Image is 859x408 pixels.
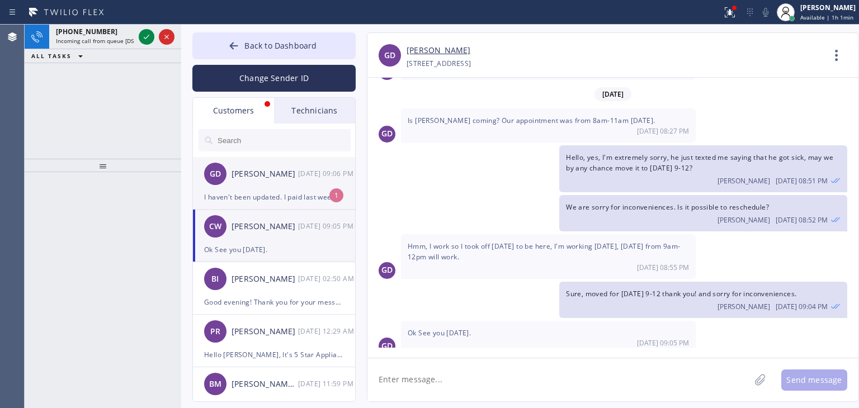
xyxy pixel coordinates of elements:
span: Hmm, I work so I took off [DATE] to be here, I'm working [DATE], [DATE] from 9am-12pm will work. [408,241,680,262]
span: [PHONE_NUMBER] [56,27,117,36]
div: [PERSON_NAME] [232,220,298,233]
span: [PERSON_NAME] [718,215,770,225]
span: [DATE] 09:04 PM [776,302,828,311]
span: CW [209,220,221,233]
div: Hello [PERSON_NAME], It's 5 Star Appliance Repair about your [DATE] appointment. We are sorry but... [204,348,344,361]
div: Ok See you [DATE]. [204,243,344,256]
span: Hello, yes, I'm extremely sorry, he just texted me saying that he got sick, may we by any chance ... [566,153,833,173]
div: 10/06/2025 9:59 AM [298,377,356,390]
div: 10/07/2025 9:04 AM [559,282,847,318]
span: [DATE] 08:52 PM [776,215,828,225]
div: [PERSON_NAME] [232,325,298,338]
div: Customers [193,98,274,124]
div: [PERSON_NAME] [232,273,298,286]
span: [PERSON_NAME] [718,302,770,311]
span: GD [210,168,221,181]
button: Send message [781,369,847,391]
span: Ok See you [DATE]. [408,328,471,338]
input: Search [216,129,351,151]
div: [STREET_ADDRESS] [407,57,471,70]
span: Is [PERSON_NAME] coming? Our appointment was from 8am-11am [DATE]. [408,116,655,125]
div: Technicians [274,98,355,124]
div: [PERSON_NAME] [800,3,856,12]
div: 10/07/2025 9:06 AM [298,167,356,180]
div: 10/07/2025 9:51 AM [559,145,847,192]
span: We are sorry for inconveniences. Is it possible to reschedule? [566,202,769,212]
span: GD [384,49,395,62]
a: [PERSON_NAME] [407,44,470,57]
div: 10/07/2025 9:05 AM [298,220,356,233]
div: I haven't been updated. I paid last week for parts. [204,191,344,203]
span: Back to Dashboard [244,40,317,51]
div: 10/06/2025 9:29 AM [298,325,356,338]
span: Incoming call from queue [DSRs] [56,37,141,45]
div: [PERSON_NAME] [232,168,298,181]
span: [DATE] [594,87,631,101]
div: 1 [329,188,343,202]
button: ALL TASKS [25,49,94,63]
div: [PERSON_NAME] Mr [232,378,298,391]
button: Reject [159,29,174,45]
button: Accept [139,29,154,45]
span: Available | 1h 1min [800,13,853,21]
span: [DATE] 09:05 PM [637,338,689,348]
span: BI [211,273,219,286]
span: PR [210,325,220,338]
span: BM [209,378,221,391]
span: [DATE] 08:27 PM [637,126,689,136]
div: 10/07/2025 9:55 AM [401,234,696,278]
span: GD [381,264,393,277]
button: Mute [758,4,773,20]
span: [DATE] 08:51 PM [776,176,828,186]
span: [DATE] 08:55 PM [637,263,689,272]
span: GD [381,127,393,140]
div: 10/06/2025 9:50 AM [298,272,356,285]
div: 10/07/2025 9:27 AM [401,108,696,142]
button: Change Sender ID [192,65,356,92]
button: Back to Dashboard [192,32,356,59]
span: Sure, moved for [DATE] 9-12 thank you! and sorry for inconveniences. [566,289,796,298]
div: 10/07/2025 9:05 AM [401,321,696,354]
div: Good evening! Thank you for your message you definitely can send me a check to [PERSON_NAME] [STR... [204,296,344,309]
span: ALL TASKS [31,52,72,60]
span: GD [381,340,393,353]
div: 10/07/2025 9:52 AM [559,195,847,231]
span: [PERSON_NAME] [718,176,770,186]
